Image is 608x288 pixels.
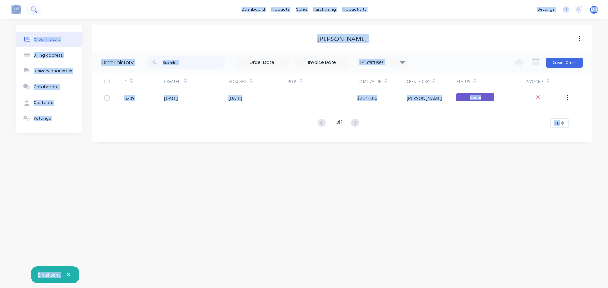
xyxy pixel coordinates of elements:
div: 14 Statuses [356,59,409,66]
div: # [124,73,164,90]
span: MH [591,7,597,12]
div: Created [164,73,228,90]
div: Required [228,79,247,84]
div: Invoiced [526,73,565,90]
div: productivity [339,5,370,14]
div: Settings [34,116,51,121]
div: [DATE] [228,95,242,101]
a: dashboard [238,5,268,14]
input: Invoice Date [295,58,349,67]
span: 10 [554,120,560,126]
div: $2,310.00 [357,95,377,101]
div: Collaborate [34,84,59,90]
div: Total Value [357,79,381,84]
button: Delivery addresses [16,63,82,79]
button: Create Order [546,58,583,68]
input: Search... [163,56,225,69]
div: products [268,5,293,14]
div: Created By [407,79,429,84]
div: PO # [288,73,357,90]
div: 5289 [124,95,135,101]
div: Email sent [38,272,60,278]
div: Order history [101,59,134,66]
div: Total Value [357,73,407,90]
button: Contacts [16,95,82,111]
img: Factory [11,5,21,14]
div: sales [293,5,310,14]
button: Settings [16,111,82,126]
div: 1 of 1 [334,119,343,128]
div: Status [456,79,470,84]
div: purchasing [310,5,339,14]
div: [PERSON_NAME] [407,95,442,101]
div: Order history [34,37,60,42]
div: Status [456,73,526,90]
div: Delivery addresses [34,68,72,74]
button: Order history [16,32,82,47]
div: [PERSON_NAME] [317,35,367,43]
div: Created By [407,73,456,90]
div: settings [534,5,558,14]
input: Order Date [235,58,288,67]
div: # [124,79,127,84]
div: Invoiced [526,79,543,84]
div: Required [228,73,288,90]
div: Contacts [34,100,53,106]
div: Created [164,79,181,84]
div: [DATE] [164,95,178,101]
button: Billing address [16,47,82,63]
div: Billing address [34,52,63,58]
button: Collaborate [16,79,82,95]
div: PO # [288,79,296,84]
span: Quote [456,93,494,101]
